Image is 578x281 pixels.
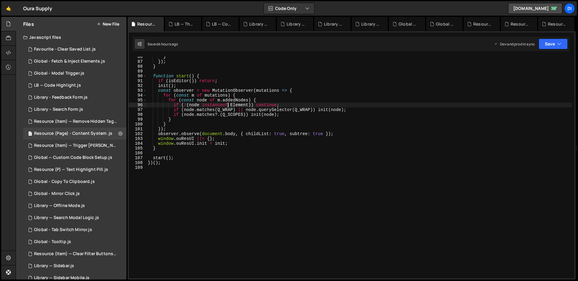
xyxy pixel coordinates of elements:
[129,160,147,165] div: 108
[129,74,147,79] div: 90
[399,21,418,27] div: Global - Tooltip.js
[23,176,126,188] div: 14937/44582.js
[34,179,95,184] div: Global - Copy To Clipboard.js
[34,143,117,148] div: Resource (Item) — Trigger [PERSON_NAME] on Save.js
[23,79,126,91] div: 14937/46038.js
[34,83,81,88] div: LB — Code Highlight.js
[129,136,147,141] div: 103
[23,164,126,176] div: 14937/44597.js
[129,146,147,151] div: 105
[34,47,96,52] div: Favourite - Clear Saved List.js
[212,21,231,27] div: LB — Code Highlight.js
[129,112,147,117] div: 98
[34,119,117,124] div: Resource (Item) — Remove Hidden Tags on Load.js
[34,71,84,76] div: Global - Modal Trigger.js
[23,140,129,152] div: 14937/43515.js
[23,212,126,224] div: 14937/44851.js
[23,188,126,200] div: 14937/44471.js
[511,21,530,27] div: Resource (Item) — Remove Hidden Tags on Load.js
[129,165,147,170] div: 109
[564,3,575,14] a: Di
[137,21,157,27] div: Resource (Page) - Content System .js
[34,275,89,281] div: Library — Sidebar Mobile.js
[129,54,147,59] div: 86
[23,224,126,236] div: 14937/44975.js
[34,155,112,160] div: Global — Custom Code Block Setup.js
[129,88,147,93] div: 93
[175,21,194,27] div: LB — Theme Toggle.js
[1,1,16,16] a: 🤙
[34,59,105,64] div: Global - Fetch & Inject Elements.js
[129,69,147,74] div: 89
[23,43,126,55] div: 14937/45672.js
[23,55,126,67] div: 14937/45864.js
[34,167,108,172] div: Resource (P) — Text Highlight Pill.js
[16,31,126,43] div: Javascript files
[34,131,112,136] div: Resource (Page) - Content System .js
[34,191,80,196] div: Global - Mirror Click.js
[34,95,88,100] div: Library - Feedback Form.js
[129,141,147,146] div: 104
[129,64,147,69] div: 88
[129,107,147,112] div: 97
[23,21,34,27] h2: Files
[23,200,126,212] div: 14937/44586.js
[129,83,147,88] div: 92
[34,215,99,221] div: Library — Search Modal Logic.js
[494,42,535,47] div: Dev and prod in sync
[23,103,126,116] div: 14937/45456.js
[129,122,147,127] div: 100
[28,132,32,137] span: 1
[34,203,85,208] div: Library — Offline Mode.js
[129,98,147,103] div: 95
[324,21,343,27] div: Library — Search Modal Logic.js
[129,156,147,160] div: 107
[23,116,129,128] div: 14937/43535.js
[129,151,147,156] div: 106
[129,79,147,83] div: 91
[23,128,126,140] div: 14937/46006.js
[23,236,126,248] div: 14937/44562.js
[287,21,306,27] div: Library — Search Modal.js
[129,117,147,122] div: 99
[23,248,129,260] div: 14937/43376.js
[34,263,74,269] div: Library — Sidebar.js
[129,59,147,64] div: 87
[129,103,147,107] div: 96
[23,91,126,103] div: 14937/45625.js
[158,42,178,47] div: 4 hours ago
[539,39,568,49] button: Save
[436,21,455,27] div: Global - Tab Switch Mirror.js
[97,22,119,26] button: New File
[473,21,493,27] div: Resource (Item) — Trigger [PERSON_NAME] on Save.js
[508,3,562,14] a: [DOMAIN_NAME]
[34,251,117,257] div: Resource (Item) — Clear Filter Buttons.js
[249,21,269,27] div: Library — Mirror Search Cover Image.js
[361,21,381,27] div: Library — Sidebar.js
[148,42,178,47] div: Saved
[34,227,92,233] div: Global - Tab Switch Mirror.js
[23,260,126,272] div: 14937/45352.js
[129,93,147,98] div: 94
[23,152,126,164] div: 14937/44281.js
[34,239,71,245] div: Global - Tooltip.js
[34,107,83,112] div: Library – Search Form.js
[264,3,314,14] button: Code Only
[23,5,52,12] div: Oura Supply
[548,21,567,27] div: Resource (Item) — Load Dynamic Modal (AJAX).js
[23,67,126,79] div: 14937/45544.js
[129,131,147,136] div: 102
[129,127,147,131] div: 101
